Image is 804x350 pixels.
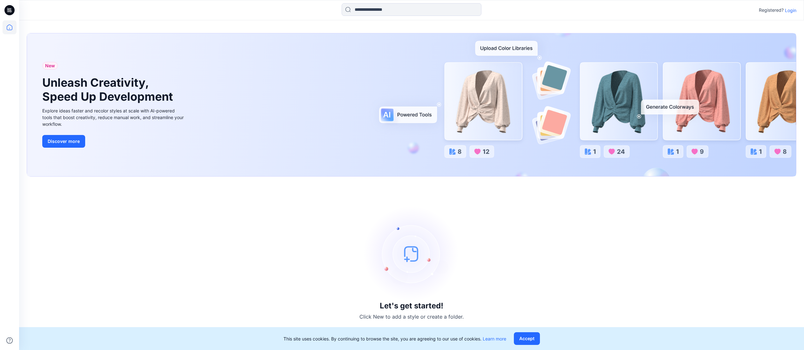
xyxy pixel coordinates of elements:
h1: Unleash Creativity, Speed Up Development [42,76,176,103]
span: New [45,62,55,70]
p: This site uses cookies. By continuing to browse the site, you are agreeing to our use of cookies. [283,335,506,342]
img: empty-state-image.svg [364,206,459,301]
a: Discover more [42,135,185,148]
h3: Let's get started! [380,301,443,310]
button: Accept [514,332,540,345]
p: Registered? [759,6,784,14]
p: Login [785,7,796,14]
p: Click New to add a style or create a folder. [359,313,464,320]
a: Learn more [483,336,506,341]
div: Explore ideas faster and recolor styles at scale with AI-powered tools that boost creativity, red... [42,107,185,127]
button: Discover more [42,135,85,148]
